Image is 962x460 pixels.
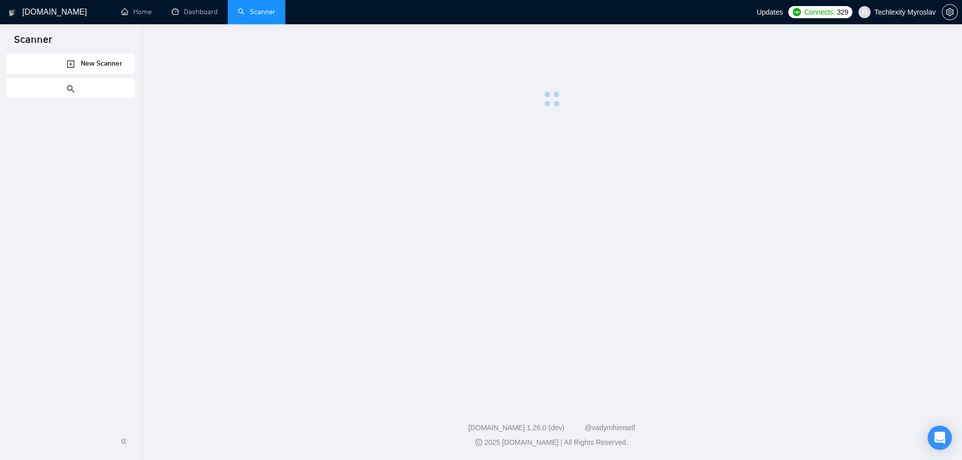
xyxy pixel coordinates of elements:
[585,424,635,432] a: @vadymhimself
[804,7,835,18] span: Connects:
[475,439,482,446] span: copyright
[238,8,275,16] a: searchScanner
[942,4,958,20] button: setting
[837,7,848,18] span: 329
[149,437,954,448] div: 2025 [DOMAIN_NAME] | All Rights Reserved.
[468,424,565,432] a: [DOMAIN_NAME] 1.26.0 (dev)
[942,8,958,16] a: setting
[793,8,801,16] img: upwork-logo.png
[172,8,218,16] a: dashboardDashboard
[756,8,783,16] span: Updates
[928,426,952,450] div: Open Intercom Messenger
[942,8,957,16] span: setting
[120,436,130,446] span: double-left
[861,9,868,16] span: user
